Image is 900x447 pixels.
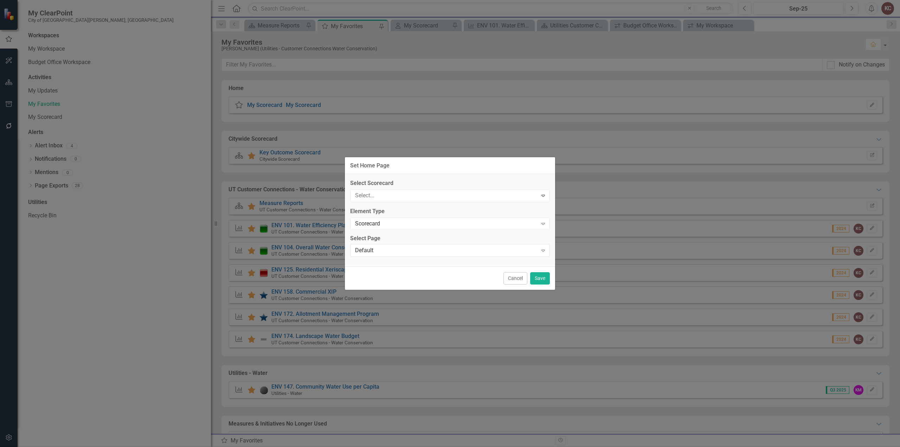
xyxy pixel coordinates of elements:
[503,272,527,285] button: Cancel
[355,219,538,228] div: Scorecard
[350,235,550,243] label: Select Page
[355,247,538,255] div: Default
[350,207,550,216] label: Element Type
[350,179,550,187] label: Select Scorecard
[530,272,550,285] button: Save
[350,162,390,169] div: Set Home Page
